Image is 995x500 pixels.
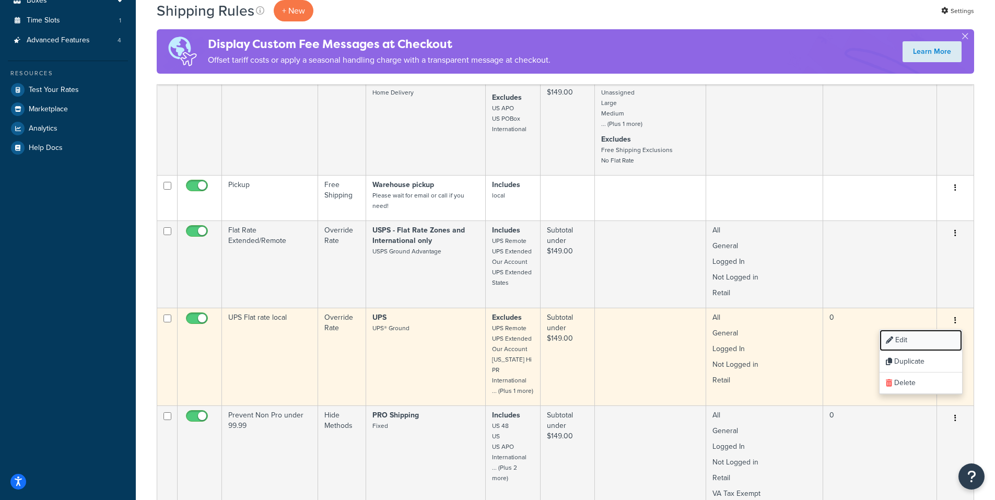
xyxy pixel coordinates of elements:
a: Analytics [8,119,128,138]
span: Advanced Features [27,36,90,45]
td: Override Rate [318,308,366,405]
a: Advanced Features 4 [8,31,128,50]
strong: UPS [372,312,387,323]
td: Subtotal under $149.00 [541,62,595,175]
span: Test Your Rates [29,86,79,95]
small: UPS Remote UPS Extended Our Account [US_STATE] Hi PR International ... (Plus 1 more) [492,323,533,396]
small: local [492,191,505,200]
p: Not Logged in [712,457,816,468]
div: Resources [8,69,128,78]
img: duties-banner-06bc72dcb5fe05cb3f9472aba00be2ae8eb53ab6f0d8bb03d382ba314ac3c341.png [157,29,208,74]
p: General [712,241,816,251]
strong: Warehouse pickup [372,179,434,190]
h4: Display Custom Fee Messages at Checkout [208,36,551,53]
li: Time Slots [8,11,128,30]
td: Override Rate [318,62,366,175]
small: UPS® Ground [372,323,409,333]
a: Edit [880,330,962,351]
span: 1 [119,16,121,25]
li: Advanced Features [8,31,128,50]
td: 0 [823,308,937,405]
td: UPS Flat rate local [222,308,318,405]
td: Override Rate [318,220,366,308]
p: Offset tariff costs or apply a seasonal handling charge with a transparent message at checkout. [208,53,551,67]
p: Logged In [712,257,816,267]
p: Retail [712,288,816,298]
p: VA Tax Exempt [712,489,816,499]
a: Help Docs [8,138,128,157]
a: Delete [880,373,962,394]
small: USPS Ground Advantage [372,247,441,256]
p: Logged In [712,441,816,452]
a: Test Your Rates [8,80,128,99]
h1: Shipping Rules [157,1,254,21]
a: Learn More [903,41,962,62]
small: Ground Home Delivery [372,77,414,97]
strong: Includes [492,225,520,236]
strong: Includes [492,179,520,190]
strong: Excludes [492,312,522,323]
p: Retail [712,375,816,386]
td: Subtotal under $149.00 [541,308,595,405]
p: General [712,426,816,436]
a: Marketplace [8,100,128,119]
td: All [706,308,823,405]
td: Pickup [222,175,318,220]
a: Settings [941,4,974,18]
small: US APO US POBox International [492,103,526,134]
span: Marketplace [29,105,68,114]
td: Flat Rate Extended/Remote [222,220,318,308]
span: Time Slots [27,16,60,25]
small: Fixed [372,421,388,431]
strong: Includes [492,410,520,421]
small: UPS Remote UPS Extended Our Account UPS Extended States [492,236,532,287]
span: 4 [118,36,121,45]
a: Duplicate [880,351,962,373]
button: Open Resource Center [958,463,985,490]
a: Time Slots 1 [8,11,128,30]
p: Not Logged in [712,272,816,283]
td: Free Shipping [318,175,366,220]
small: Free Shipping Exclusions No Flat Rate [601,145,673,165]
p: Logged In [712,344,816,354]
td: Flat Rate Rule [222,62,318,175]
small: GROUND ONLY Unassigned Large Medium ... (Plus 1 more) [601,77,643,129]
span: Analytics [29,124,57,133]
td: Subtotal under $149.00 [541,220,595,308]
p: General [712,328,816,339]
strong: USPS - Flat Rate Zones and International only [372,225,465,246]
strong: Excludes [601,134,631,145]
td: All [706,220,823,308]
small: US 48 US US APO International ... (Plus 2 more) [492,421,526,483]
strong: PRO Shipping [372,410,419,421]
p: Retail [712,473,816,483]
p: Not Logged in [712,359,816,370]
small: Please wait for email or call if you need! [372,191,464,211]
span: Help Docs [29,144,63,153]
strong: Excludes [492,92,522,103]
